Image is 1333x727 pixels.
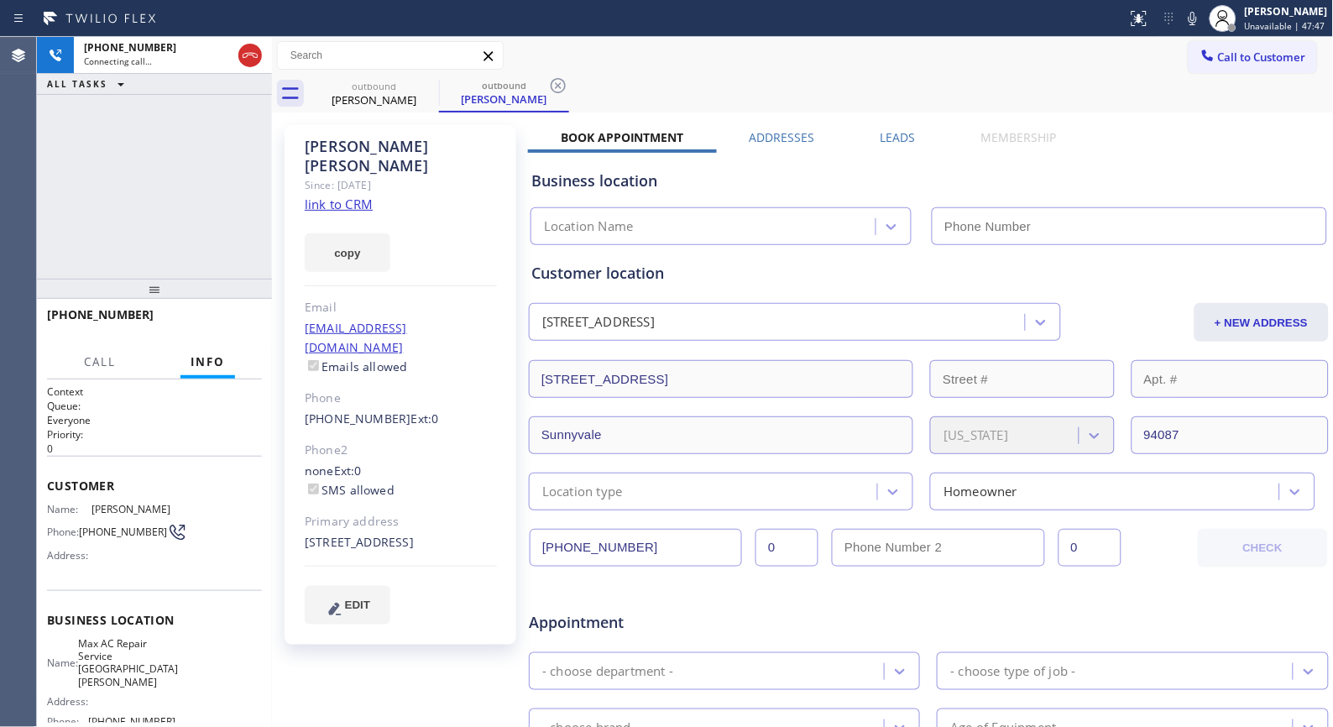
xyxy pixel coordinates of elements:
[542,662,673,681] div: - choose department -
[305,196,373,212] a: link to CRM
[1194,303,1329,342] button: + NEW ADDRESS
[47,427,262,442] h2: Priority:
[542,482,623,501] div: Location type
[305,137,497,175] div: [PERSON_NAME] [PERSON_NAME]
[561,129,684,145] label: Book Appointment
[1245,4,1328,18] div: [PERSON_NAME]
[47,695,91,708] span: Address:
[441,75,567,111] div: Chaitanya Jeerage
[47,384,262,399] h1: Context
[305,441,497,460] div: Phone2
[529,360,913,398] input: Address
[950,662,1075,681] div: - choose type of job -
[47,612,262,628] span: Business location
[529,611,793,634] span: Appointment
[311,80,437,92] div: outbound
[1132,360,1329,398] input: Apt. #
[47,399,262,413] h2: Queue:
[78,637,178,689] span: Max AC Repair Service [GEOGRAPHIC_DATA][PERSON_NAME]
[531,262,1326,285] div: Customer location
[305,586,390,625] button: EDIT
[238,44,262,67] button: Hang up
[944,482,1017,501] div: Homeowner
[305,389,497,408] div: Phone
[47,503,91,515] span: Name:
[411,411,439,426] span: Ext: 0
[305,320,407,355] a: [EMAIL_ADDRESS][DOMAIN_NAME]
[305,233,390,272] button: copy
[531,170,1326,192] div: Business location
[305,482,395,498] label: SMS allowed
[79,526,167,538] span: [PHONE_NUMBER]
[832,529,1044,567] input: Phone Number 2
[47,78,107,90] span: ALL TASKS
[305,175,497,195] div: Since: [DATE]
[305,462,497,500] div: none
[311,75,437,112] div: Chaitanya Jeerage
[305,411,411,426] a: [PHONE_NUMBER]
[84,55,152,67] span: Connecting call…
[441,92,567,107] div: [PERSON_NAME]
[1198,529,1328,567] button: CHECK
[932,207,1326,245] input: Phone Number
[305,533,497,552] div: [STREET_ADDRESS]
[91,503,175,515] span: [PERSON_NAME]
[305,512,497,531] div: Primary address
[278,42,503,69] input: Search
[47,478,262,494] span: Customer
[1245,20,1325,32] span: Unavailable | 47:47
[37,74,141,94] button: ALL TASKS
[308,484,319,494] input: SMS allowed
[84,40,176,55] span: [PHONE_NUMBER]
[755,529,818,567] input: Ext.
[180,346,235,379] button: Info
[74,346,126,379] button: Call
[308,360,319,371] input: Emails allowed
[881,129,916,145] label: Leads
[544,217,634,237] div: Location Name
[47,526,79,538] span: Phone:
[305,358,408,374] label: Emails allowed
[1189,41,1317,73] button: Call to Customer
[47,442,262,456] p: 0
[47,306,154,322] span: [PHONE_NUMBER]
[930,360,1114,398] input: Street #
[47,413,262,427] p: Everyone
[981,129,1057,145] label: Membership
[311,92,437,107] div: [PERSON_NAME]
[345,599,370,611] span: EDIT
[84,354,116,369] span: Call
[191,354,225,369] span: Info
[47,549,91,562] span: Address:
[305,298,497,317] div: Email
[529,416,913,454] input: City
[530,529,742,567] input: Phone Number
[1132,416,1329,454] input: ZIP
[441,79,567,92] div: outbound
[1059,529,1121,567] input: Ext. 2
[542,313,655,332] div: [STREET_ADDRESS]
[1218,50,1306,65] span: Call to Customer
[334,463,362,479] span: Ext: 0
[47,656,78,669] span: Name:
[750,129,815,145] label: Addresses
[1181,7,1205,30] button: Mute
